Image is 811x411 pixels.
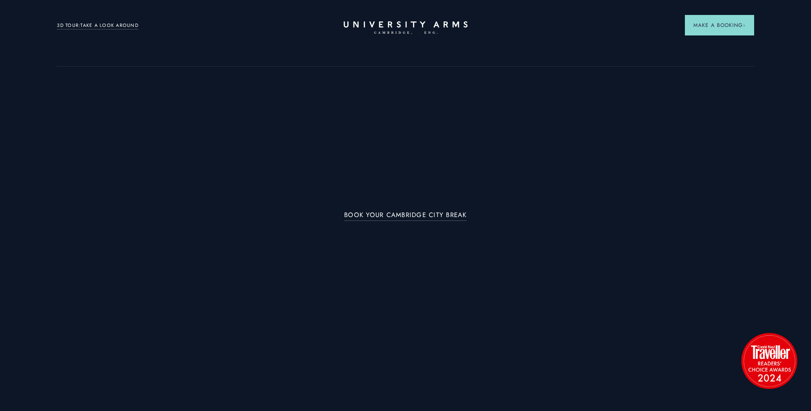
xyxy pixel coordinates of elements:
[743,24,746,27] img: Arrow icon
[344,211,467,221] a: BOOK YOUR CAMBRIDGE CITY BREAK
[57,22,139,29] a: 3D TOUR:TAKE A LOOK AROUND
[685,15,754,35] button: Make a BookingArrow icon
[344,21,468,35] a: Home
[737,329,801,393] img: image-2524eff8f0c5d55edbf694693304c4387916dea5-1501x1501-png
[693,21,746,29] span: Make a Booking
